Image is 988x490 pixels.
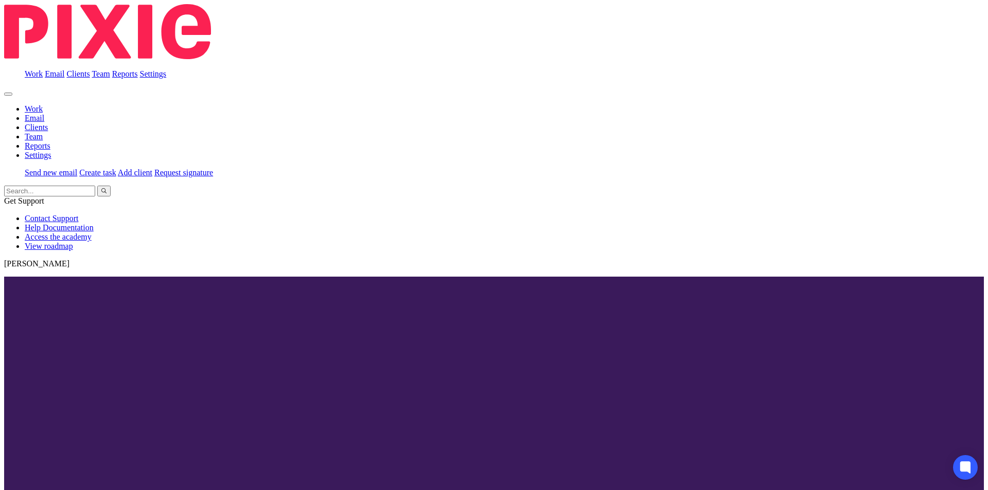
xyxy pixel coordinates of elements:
[45,69,64,78] a: Email
[140,69,167,78] a: Settings
[4,186,95,196] input: Search
[25,223,94,232] a: Help Documentation
[154,168,213,177] a: Request signature
[25,132,43,141] a: Team
[118,168,152,177] a: Add client
[25,114,44,122] a: Email
[4,4,211,59] img: Pixie
[66,69,90,78] a: Clients
[79,168,116,177] a: Create task
[25,242,73,250] a: View roadmap
[25,232,92,241] a: Access the academy
[4,196,44,205] span: Get Support
[25,168,77,177] a: Send new email
[25,104,43,113] a: Work
[112,69,138,78] a: Reports
[4,259,984,268] p: [PERSON_NAME]
[25,151,51,159] a: Settings
[97,186,111,196] button: Search
[25,141,50,150] a: Reports
[25,123,48,132] a: Clients
[25,214,78,223] a: Contact Support
[92,69,110,78] a: Team
[25,69,43,78] a: Work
